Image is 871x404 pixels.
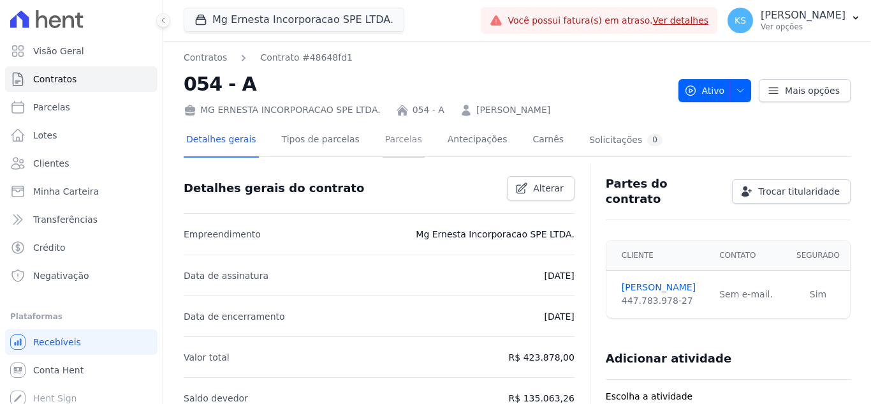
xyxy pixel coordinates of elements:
[606,241,712,271] th: Cliente
[413,103,444,117] a: 054 - A
[732,179,851,204] a: Trocar titularidade
[508,14,708,27] span: Você possui fatura(s) em atraso.
[507,176,575,200] a: Alterar
[5,329,157,355] a: Recebíveis
[184,124,259,158] a: Detalhes gerais
[759,79,851,102] a: Mais opções
[678,79,752,102] button: Ativo
[33,129,57,142] span: Lotes
[544,309,574,324] p: [DATE]
[717,3,871,38] button: KS [PERSON_NAME] Ver opções
[786,241,850,271] th: Segurado
[33,269,89,282] span: Negativação
[653,15,709,26] a: Ver detalhes
[761,22,845,32] p: Ver opções
[786,271,850,318] td: Sim
[5,38,157,64] a: Visão Geral
[5,151,157,176] a: Clientes
[33,45,84,57] span: Visão Geral
[684,79,725,102] span: Ativo
[5,66,157,92] a: Contratos
[184,350,230,365] p: Valor total
[184,103,381,117] div: MG ERNESTA INCORPORACAO SPE LTDA.
[260,51,353,64] a: Contrato #48648fd1
[184,51,227,64] a: Contratos
[761,9,845,22] p: [PERSON_NAME]
[10,309,152,324] div: Plataformas
[587,124,665,158] a: Solicitações0
[279,124,362,158] a: Tipos de parcelas
[383,124,425,158] a: Parcelas
[606,390,851,403] label: Escolha a atividade
[184,227,261,242] p: Empreendimento
[184,309,285,324] p: Data de encerramento
[184,8,404,32] button: Mg Ernesta Incorporacao SPE LTDA.
[606,351,731,366] h3: Adicionar atividade
[509,350,575,365] p: R$ 423.878,00
[735,16,746,25] span: KS
[533,182,564,195] span: Alterar
[647,134,662,146] div: 0
[33,157,69,170] span: Clientes
[184,70,668,98] h2: 054 - A
[530,124,566,158] a: Carnês
[5,123,157,148] a: Lotes
[544,268,574,283] p: [DATE]
[712,241,786,271] th: Contato
[622,294,704,308] div: 447.783.978-27
[712,271,786,318] td: Sem e-mail.
[33,336,81,348] span: Recebíveis
[476,103,550,117] a: [PERSON_NAME]
[33,213,98,226] span: Transferências
[184,268,268,283] p: Data de assinatura
[5,207,157,232] a: Transferências
[589,134,662,146] div: Solicitações
[5,179,157,204] a: Minha Carteira
[758,185,840,198] span: Trocar titularidade
[184,51,668,64] nav: Breadcrumb
[33,364,84,377] span: Conta Hent
[33,73,77,86] span: Contratos
[33,185,99,198] span: Minha Carteira
[785,84,840,97] span: Mais opções
[33,241,66,254] span: Crédito
[5,263,157,288] a: Negativação
[606,176,722,207] h3: Partes do contrato
[622,281,704,294] a: [PERSON_NAME]
[184,181,364,196] h3: Detalhes gerais do contrato
[5,94,157,120] a: Parcelas
[33,101,70,114] span: Parcelas
[416,227,575,242] p: Mg Ernesta Incorporacao SPE LTDA.
[5,235,157,260] a: Crédito
[184,51,353,64] nav: Breadcrumb
[445,124,510,158] a: Antecipações
[5,357,157,383] a: Conta Hent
